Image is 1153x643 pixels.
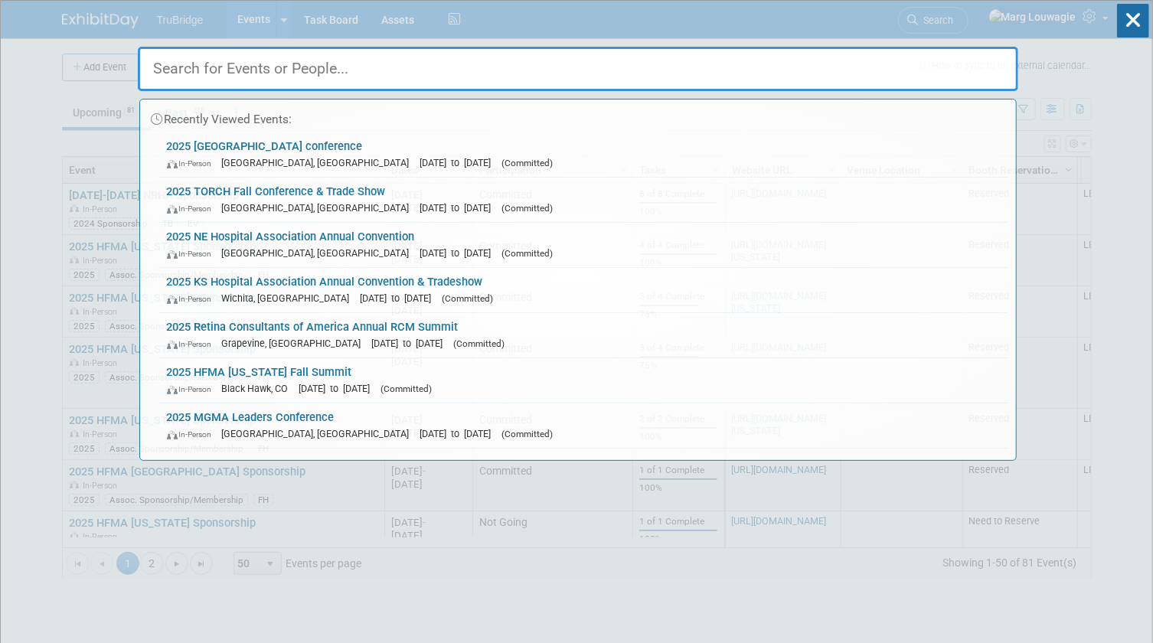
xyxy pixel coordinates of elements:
[159,132,1008,177] a: 2025 [GEOGRAPHIC_DATA] conference In-Person [GEOGRAPHIC_DATA], [GEOGRAPHIC_DATA] [DATE] to [DATE]...
[502,158,554,168] span: (Committed)
[502,203,554,214] span: (Committed)
[159,313,1008,357] a: 2025 Retina Consultants of America Annual RCM Summit In-Person Grapevine, [GEOGRAPHIC_DATA] [DATE...
[222,428,417,439] span: [GEOGRAPHIC_DATA], [GEOGRAPHIC_DATA]
[381,384,433,394] span: (Committed)
[222,157,417,168] span: [GEOGRAPHIC_DATA], [GEOGRAPHIC_DATA]
[159,358,1008,403] a: 2025 HFMA [US_STATE] Fall Summit In-Person Black Hawk, CO [DATE] to [DATE] (Committed)
[167,158,219,168] span: In-Person
[222,202,417,214] span: [GEOGRAPHIC_DATA], [GEOGRAPHIC_DATA]
[299,383,378,394] span: [DATE] to [DATE]
[138,47,1018,91] input: Search for Events or People...
[167,249,219,259] span: In-Person
[222,292,358,304] span: Wichita, [GEOGRAPHIC_DATA]
[361,292,439,304] span: [DATE] to [DATE]
[420,202,499,214] span: [DATE] to [DATE]
[372,338,451,349] span: [DATE] to [DATE]
[502,429,554,439] span: (Committed)
[159,403,1008,448] a: 2025 MGMA Leaders Conference In-Person [GEOGRAPHIC_DATA], [GEOGRAPHIC_DATA] [DATE] to [DATE] (Com...
[148,100,1008,132] div: Recently Viewed Events:
[167,294,219,304] span: In-Person
[159,268,1008,312] a: 2025 KS Hospital Association Annual Convention & Tradeshow In-Person Wichita, [GEOGRAPHIC_DATA] [...
[159,223,1008,267] a: 2025 NE Hospital Association Annual Convention In-Person [GEOGRAPHIC_DATA], [GEOGRAPHIC_DATA] [DA...
[420,247,499,259] span: [DATE] to [DATE]
[167,204,219,214] span: In-Person
[420,157,499,168] span: [DATE] to [DATE]
[502,248,554,259] span: (Committed)
[167,339,219,349] span: In-Person
[443,293,494,304] span: (Committed)
[454,338,505,349] span: (Committed)
[167,384,219,394] span: In-Person
[420,428,499,439] span: [DATE] to [DATE]
[222,383,296,394] span: Black Hawk, CO
[222,338,369,349] span: Grapevine, [GEOGRAPHIC_DATA]
[222,247,417,259] span: [GEOGRAPHIC_DATA], [GEOGRAPHIC_DATA]
[159,178,1008,222] a: 2025 TORCH Fall Conference & Trade Show In-Person [GEOGRAPHIC_DATA], [GEOGRAPHIC_DATA] [DATE] to ...
[167,429,219,439] span: In-Person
